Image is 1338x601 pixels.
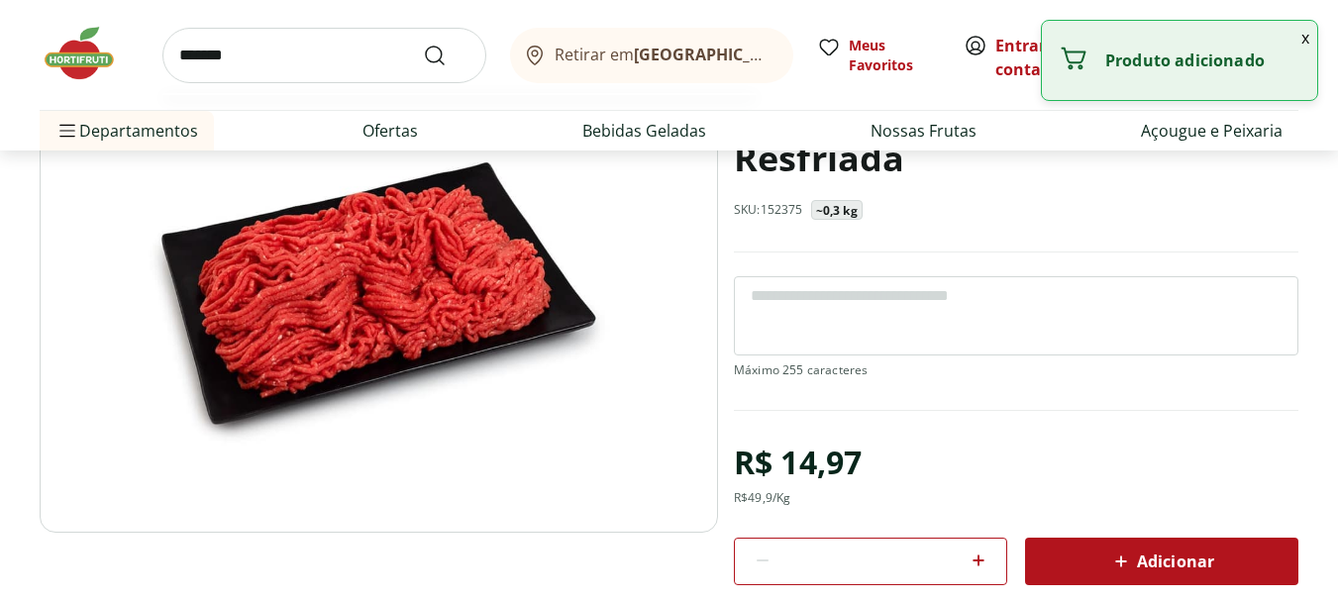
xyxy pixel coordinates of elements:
button: Menu [55,107,79,154]
span: Meus Favoritos [849,36,940,75]
b: [GEOGRAPHIC_DATA]/[GEOGRAPHIC_DATA] [634,44,968,65]
div: R$ 14,97 [734,435,862,490]
span: Departamentos [55,107,198,154]
a: Criar conta [995,35,1104,80]
button: Fechar notificação [1293,21,1317,54]
span: ou [995,34,1083,81]
a: Ofertas [362,119,418,143]
span: Adicionar [1109,550,1214,573]
button: Submit Search [423,44,470,67]
p: SKU: 152375 [734,202,803,218]
span: Retirar em [555,46,773,63]
img: Hortifruti [40,24,139,83]
button: Retirar em[GEOGRAPHIC_DATA]/[GEOGRAPHIC_DATA] [510,28,793,83]
img: Carne Moída Bovina Resfriada [40,57,718,533]
div: R$ 49,9 /Kg [734,490,790,506]
a: Bebidas Geladas [582,119,706,143]
input: search [162,28,486,83]
a: Nossas Frutas [871,119,977,143]
button: Adicionar [1025,538,1298,585]
a: Meus Favoritos [817,36,940,75]
p: ~0,3 kg [816,203,858,219]
p: Produto adicionado [1105,50,1301,70]
a: Açougue e Peixaria [1141,119,1283,143]
a: Entrar [995,35,1046,56]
